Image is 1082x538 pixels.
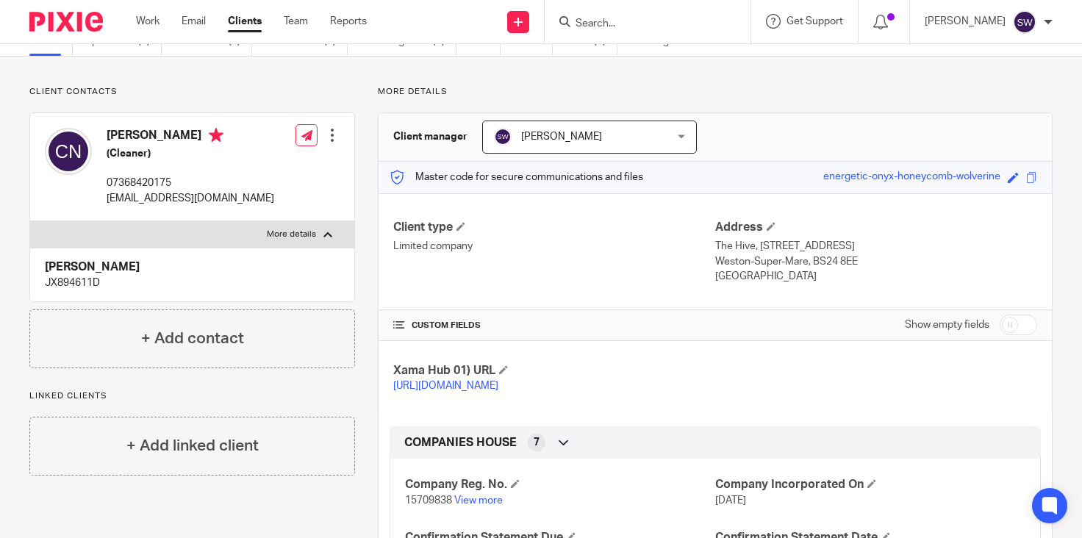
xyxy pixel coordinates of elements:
[126,434,259,457] h4: + Add linked client
[393,320,715,331] h4: CUSTOM FIELDS
[284,14,308,29] a: Team
[393,363,715,379] h4: Xama Hub 01) URL
[378,86,1053,98] p: More details
[715,495,746,506] span: [DATE]
[29,390,355,402] p: Linked clients
[209,128,223,143] i: Primary
[228,14,262,29] a: Clients
[404,435,517,451] span: COMPANIES HOUSE
[574,18,706,31] input: Search
[45,128,92,175] img: svg%3E
[405,495,452,506] span: 15709838
[715,254,1037,269] p: Weston-Super-Mare, BS24 8EE
[521,132,602,142] span: [PERSON_NAME]
[107,146,274,161] h5: (Cleaner)
[534,435,540,450] span: 7
[787,16,843,26] span: Get Support
[107,191,274,206] p: [EMAIL_ADDRESS][DOMAIN_NAME]
[715,269,1037,284] p: [GEOGRAPHIC_DATA]
[905,318,989,332] label: Show empty fields
[715,477,1025,492] h4: Company Incorporated On
[454,495,503,506] a: View more
[715,239,1037,254] p: The Hive, [STREET_ADDRESS]
[823,169,1000,186] div: energetic-onyx-honeycomb-wolverine
[141,327,244,350] h4: + Add contact
[29,12,103,32] img: Pixie
[393,239,715,254] p: Limited company
[715,220,1037,235] h4: Address
[405,477,715,492] h4: Company Reg. No.
[267,229,316,240] p: More details
[29,86,355,98] p: Client contacts
[182,14,206,29] a: Email
[330,14,367,29] a: Reports
[393,220,715,235] h4: Client type
[494,128,512,146] img: svg%3E
[45,259,340,275] h4: [PERSON_NAME]
[107,176,274,190] p: 07368420175
[1013,10,1036,34] img: svg%3E
[107,128,274,146] h4: [PERSON_NAME]
[45,276,340,290] p: JX894611D
[393,129,467,144] h3: Client manager
[136,14,160,29] a: Work
[925,14,1006,29] p: [PERSON_NAME]
[393,381,498,391] a: [URL][DOMAIN_NAME]
[390,170,643,184] p: Master code for secure communications and files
